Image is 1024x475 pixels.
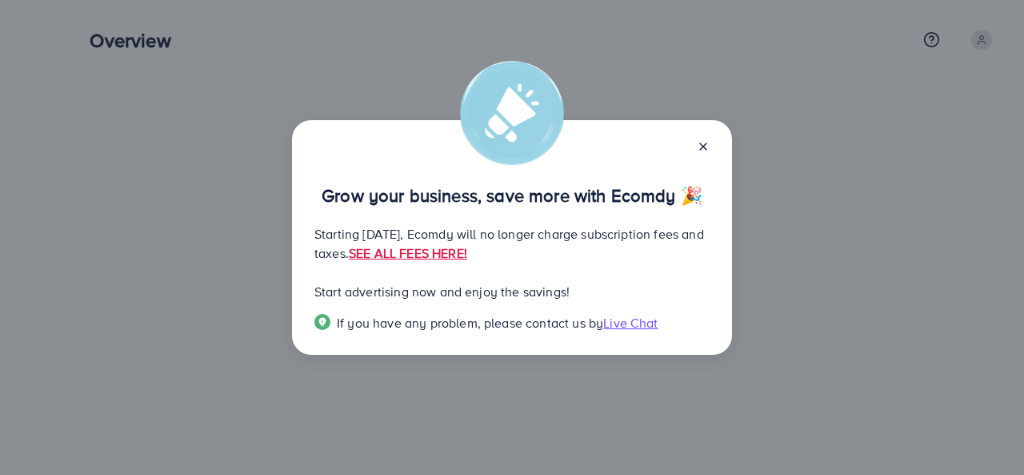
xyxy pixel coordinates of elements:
img: alert [460,61,564,165]
span: Live Chat [603,314,658,332]
img: Popup guide [314,314,330,330]
a: SEE ALL FEES HERE! [349,244,467,262]
p: Grow your business, save more with Ecomdy 🎉 [314,186,710,205]
span: If you have any problem, please contact us by [337,314,603,332]
p: Start advertising now and enjoy the savings! [314,282,710,301]
p: Starting [DATE], Ecomdy will no longer charge subscription fees and taxes. [314,224,710,263]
